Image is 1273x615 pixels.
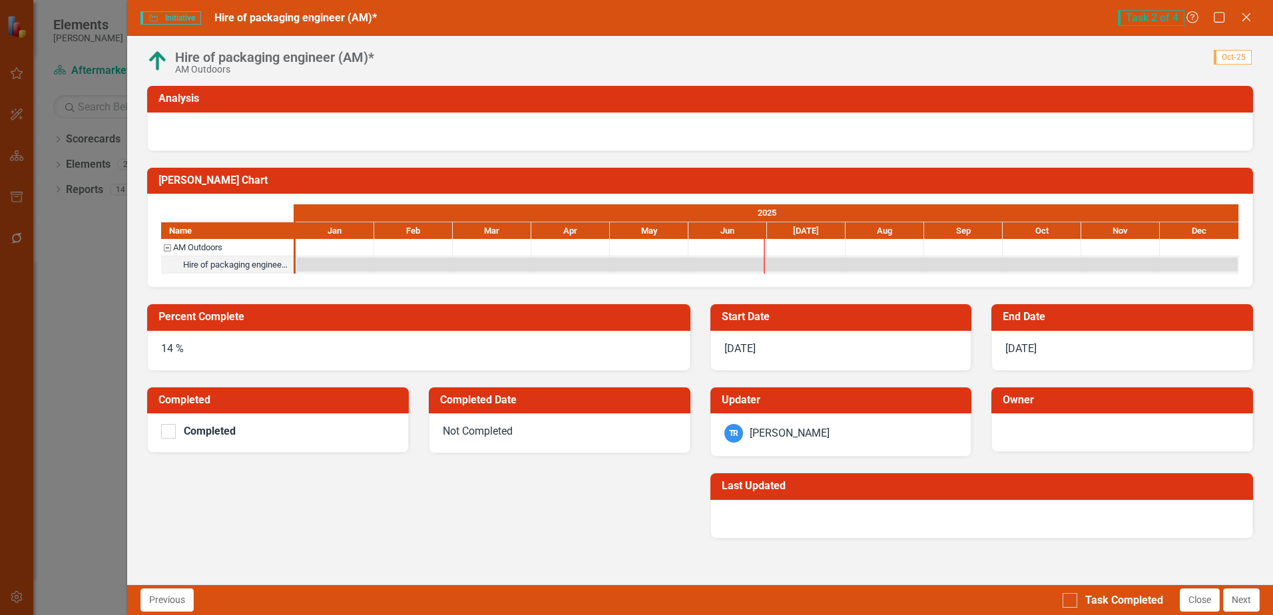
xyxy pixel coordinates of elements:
[722,311,965,323] h3: Start Date
[214,11,377,24] span: Hire of packaging engineer (AM)*
[374,222,453,240] div: Feb
[161,256,294,274] div: Hire of packaging engineer (AM)*
[1118,10,1184,26] span: Task 2 of 4
[1003,311,1246,323] h3: End Date
[429,413,690,453] div: Not Completed
[610,222,688,240] div: May
[724,342,756,355] span: [DATE]
[158,93,1246,104] h3: Analysis
[1081,222,1160,240] div: Nov
[147,331,690,371] div: 14 %
[846,222,924,240] div: Aug
[531,222,610,240] div: Apr
[1180,588,1220,612] button: Close
[183,256,290,274] div: Hire of packaging engineer (AM)*
[173,239,222,256] div: AM Outdoors
[722,480,1246,492] h3: Last Updated
[158,394,402,406] h3: Completed
[1003,394,1246,406] h3: Owner
[161,239,294,256] div: AM Outdoors
[767,222,846,240] div: Jul
[440,394,684,406] h3: Completed Date
[140,11,200,25] span: Initiative
[296,222,374,240] div: Jan
[147,51,168,72] img: On Track
[924,222,1003,240] div: Sep
[1085,593,1163,608] div: Task Completed
[161,222,294,239] div: Name
[750,426,830,441] div: [PERSON_NAME]
[296,204,1239,222] div: 2025
[140,588,194,612] button: Previous
[1005,342,1037,355] span: [DATE]
[722,394,965,406] h3: Updater
[1214,50,1252,65] span: Oct-25
[724,424,743,443] div: TR
[1160,222,1239,240] div: Dec
[297,258,1238,272] div: Task: Start date: 2025-01-01 End date: 2025-12-31
[161,239,294,256] div: Task: AM Outdoors Start date: 2025-01-01 End date: 2025-01-02
[158,174,1246,186] h3: [PERSON_NAME] Chart
[1003,222,1081,240] div: Oct
[161,256,294,274] div: Task: Start date: 2025-01-01 End date: 2025-12-31
[175,50,374,65] div: Hire of packaging engineer (AM)*
[453,222,531,240] div: Mar
[158,311,683,323] h3: Percent Complete
[688,222,767,240] div: Jun
[175,65,374,75] div: AM Outdoors
[1223,588,1260,612] button: Next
